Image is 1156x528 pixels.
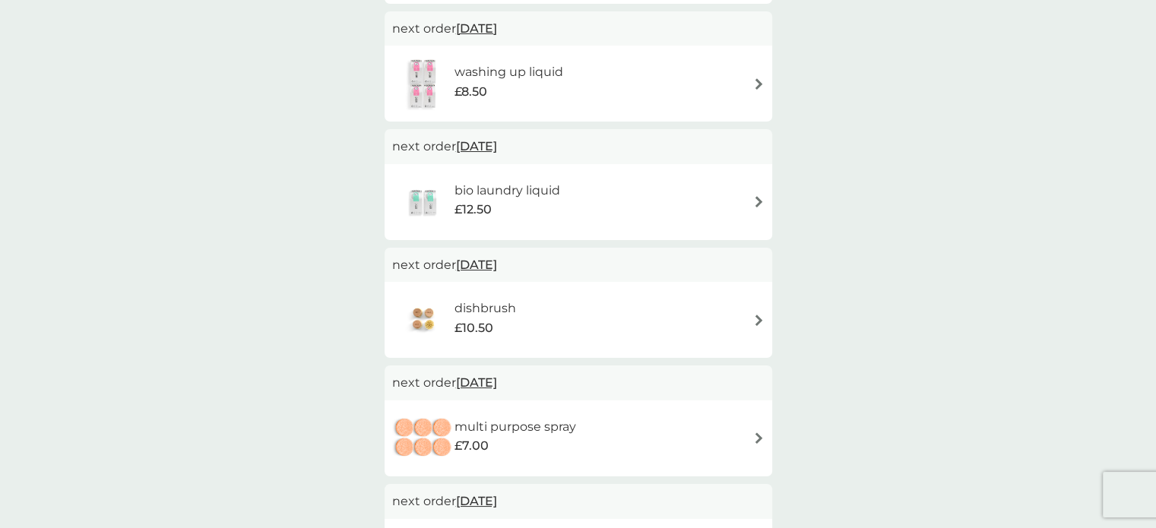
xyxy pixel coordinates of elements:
span: [DATE] [456,14,497,43]
h6: multi purpose spray [454,417,576,437]
img: bio laundry liquid [392,175,454,229]
p: next order [392,255,765,275]
img: multi purpose spray [392,412,454,465]
img: arrow right [753,78,765,90]
span: £8.50 [454,82,487,102]
img: arrow right [753,315,765,326]
img: washing up liquid [392,57,454,110]
span: £10.50 [454,318,493,338]
img: arrow right [753,432,765,444]
span: [DATE] [456,250,497,280]
p: next order [392,492,765,511]
span: [DATE] [456,131,497,161]
p: next order [392,19,765,39]
p: next order [392,373,765,393]
span: £7.00 [454,436,489,456]
span: [DATE] [456,486,497,516]
h6: bio laundry liquid [454,181,560,201]
h6: dishbrush [454,299,516,318]
img: dishbrush [392,293,454,346]
span: [DATE] [456,368,497,397]
img: arrow right [753,196,765,207]
span: £12.50 [454,200,492,220]
p: next order [392,137,765,157]
h6: washing up liquid [454,62,563,82]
